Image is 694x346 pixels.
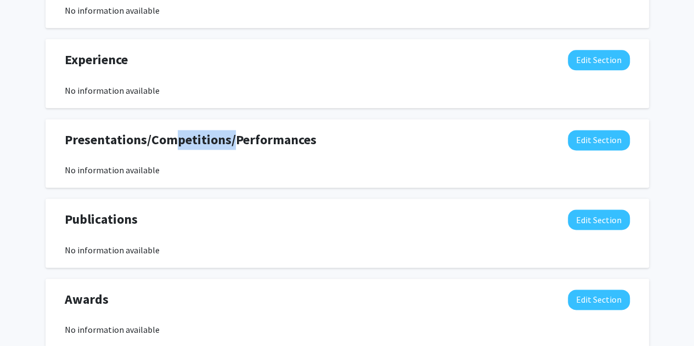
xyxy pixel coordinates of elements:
[65,4,630,17] div: No information available
[65,130,317,150] span: Presentations/Competitions/Performances
[568,50,630,70] button: Edit Experience
[65,243,630,257] div: No information available
[65,50,128,70] span: Experience
[65,84,630,97] div: No information available
[8,297,47,338] iframe: Chat
[65,290,109,309] span: Awards
[65,163,630,177] div: No information available
[65,209,138,229] span: Publications
[568,130,630,150] button: Edit Presentations/Competitions/Performances
[65,323,630,336] div: No information available
[568,209,630,230] button: Edit Publications
[568,290,630,310] button: Edit Awards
